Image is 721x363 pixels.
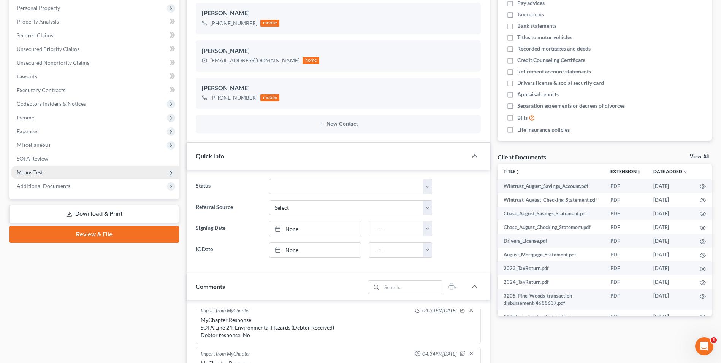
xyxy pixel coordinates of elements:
[11,83,179,97] a: Executory Contracts
[17,142,51,148] span: Miscellaneous
[604,289,647,310] td: PDF
[202,9,475,18] div: [PERSON_NAME]
[604,234,647,248] td: PDF
[647,220,694,234] td: [DATE]
[11,15,179,29] a: Property Analysis
[604,179,647,193] td: PDF
[17,128,38,134] span: Expenses
[695,337,713,355] iframe: Intercom live chat
[610,169,641,174] a: Extensionunfold_more
[498,310,604,331] td: 164_Town_Center_transaction-disbursement-4832136.pdf
[369,243,423,257] input: -- : --
[303,57,319,64] div: home
[11,29,179,42] a: Secured Claims
[498,261,604,275] td: 2023_TaxReturn.pdf
[647,261,694,275] td: [DATE]
[17,5,60,11] span: Personal Property
[498,193,604,207] td: Wintrust_August_Checking_Statement.pdf
[498,289,604,310] td: 3205_Pine_Woods_transaction-disbursement-4688637.pdf
[192,242,265,258] label: IC Date
[517,68,591,75] span: Retirement account statements
[17,87,65,93] span: Executory Contracts
[498,248,604,261] td: August_Mortgage_Statement.pdf
[604,207,647,220] td: PDF
[517,102,625,110] span: Separation agreements or decrees of divorces
[192,179,265,194] label: Status
[201,350,250,358] div: Import from MyChapter
[517,91,559,98] span: Appraisal reports
[192,200,265,215] label: Referral Source
[498,153,546,161] div: Client Documents
[647,310,694,331] td: [DATE]
[422,307,457,314] span: 04:34PM[DATE]
[9,205,179,223] a: Download & Print
[604,248,647,261] td: PDF
[11,42,179,56] a: Unsecured Priority Claims
[498,220,604,234] td: Chase_August_Checking_Statement.pdf
[201,307,250,315] div: Import from MyChapter
[201,316,476,339] div: MyChapter Response: SOFA Line 24: Environmental Hazards (Debtor Received) Debtor response: No
[647,275,694,289] td: [DATE]
[647,234,694,248] td: [DATE]
[17,100,86,107] span: Codebtors Insiders & Notices
[604,220,647,234] td: PDF
[202,121,475,127] button: New Contact
[17,59,89,66] span: Unsecured Nonpriority Claims
[202,84,475,93] div: [PERSON_NAME]
[17,73,37,80] span: Lawsuits
[260,94,279,101] div: mobile
[17,46,79,52] span: Unsecured Priority Claims
[637,170,641,174] i: unfold_more
[269,243,361,257] a: None
[653,169,688,174] a: Date Added expand_more
[647,193,694,207] td: [DATE]
[498,207,604,220] td: Chase_August_Savings_Statement.pdf
[647,289,694,310] td: [DATE]
[647,207,694,220] td: [DATE]
[517,114,528,122] span: Bills
[17,155,48,162] span: SOFA Review
[210,19,257,27] div: [PHONE_NUMBER]
[604,310,647,331] td: PDF
[517,11,544,18] span: Tax returns
[517,45,591,53] span: Recorded mortgages and deeds
[647,248,694,261] td: [DATE]
[690,154,709,159] a: View All
[604,261,647,275] td: PDF
[604,193,647,207] td: PDF
[17,18,59,25] span: Property Analysis
[260,20,279,27] div: mobile
[498,234,604,248] td: Drivers_License.pdf
[9,226,179,243] a: Review & File
[196,152,224,159] span: Quick Info
[647,179,694,193] td: [DATE]
[517,33,572,41] span: Titles to motor vehicles
[11,152,179,166] a: SOFA Review
[515,170,520,174] i: unfold_more
[369,221,423,236] input: -- : --
[683,170,688,174] i: expand_more
[498,275,604,289] td: 2024_TaxReturn.pdf
[11,56,179,70] a: Unsecured Nonpriority Claims
[382,281,442,294] input: Search...
[269,221,361,236] a: None
[210,94,257,102] div: [PHONE_NUMBER]
[192,221,265,236] label: Signing Date
[517,79,604,87] span: Drivers license & social security card
[17,183,70,189] span: Additional Documents
[711,337,717,343] span: 1
[17,32,53,38] span: Secured Claims
[422,350,457,358] span: 04:34PM[DATE]
[196,283,225,290] span: Comments
[504,169,520,174] a: Titleunfold_more
[17,114,34,121] span: Income
[517,56,585,64] span: Credit Counseling Certificate
[210,57,299,64] div: [EMAIL_ADDRESS][DOMAIN_NAME]
[202,46,475,56] div: [PERSON_NAME]
[604,275,647,289] td: PDF
[11,70,179,83] a: Lawsuits
[498,179,604,193] td: Wintrust_August_Savings_Account.pdf
[517,22,556,30] span: Bank statements
[17,169,43,175] span: Means Test
[517,126,570,134] span: Life insurance policies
